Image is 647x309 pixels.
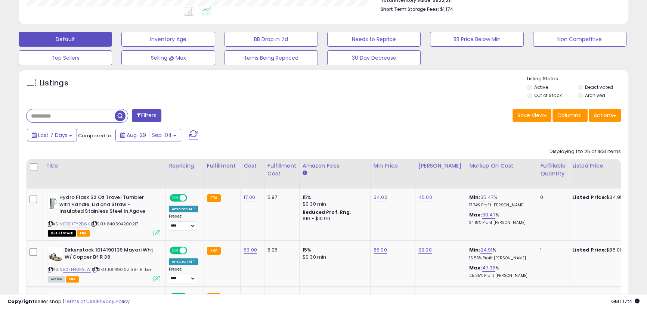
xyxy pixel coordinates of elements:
a: 35.47 [480,194,494,201]
h5: Listings [40,78,68,88]
div: 15% [303,247,365,253]
button: Inventory Age [121,32,215,47]
div: Preset: [169,267,198,284]
button: BB Price Below Min [430,32,523,47]
label: Out of Stock [534,92,561,99]
div: 0 [540,194,563,201]
button: Save View [513,109,551,122]
a: Terms of Use [64,298,96,305]
span: OFF [186,195,198,201]
span: Compared to: [78,132,112,139]
span: Aug-29 - Sep-04 [127,131,172,139]
label: Deactivated [585,84,613,90]
span: FBA [66,276,79,283]
button: Filters [132,109,161,122]
a: 17.00 [244,194,255,201]
div: Displaying 1 to 25 of 1831 items [550,148,621,155]
button: BB Drop in 7d [225,32,318,47]
a: 85.00 [374,246,387,254]
p: 34.18% Profit [PERSON_NAME] [469,220,531,225]
span: 2025-09-12 17:21 GMT [611,298,640,305]
div: Listed Price [572,162,637,170]
div: Cost [244,162,261,170]
a: 24.91 [480,246,493,254]
p: Listing States: [527,75,628,82]
button: Aug-29 - Sep-04 [115,129,181,141]
b: Listed Price: [572,194,606,201]
b: Short Term Storage Fees: [381,6,439,12]
p: 17.74% Profit [PERSON_NAME] [469,203,531,208]
div: 5.87 [267,194,294,201]
div: % [469,212,531,225]
div: $0.30 min [303,254,365,260]
div: Amazon AI * [169,206,198,212]
div: Amazon AI * [169,258,198,265]
div: 1 [540,247,563,253]
div: seller snap | | [7,298,130,305]
a: 45.00 [418,194,432,201]
div: Markup on Cost [469,162,534,170]
span: FBA [77,230,90,237]
a: 90.47 [482,211,496,219]
a: B0CKTY2D6K [63,221,90,227]
div: Fulfillable Quantity [540,162,566,178]
span: $1,174 [440,6,453,13]
div: Fulfillment [207,162,237,170]
button: Non Competitive [533,32,626,47]
span: ON [170,247,180,254]
div: Amazon Fees [303,162,367,170]
div: 6.05 [267,247,294,253]
span: Last 7 Days [38,131,68,139]
div: $85.00 [572,247,634,253]
div: ASIN: [48,194,160,235]
button: 30 Day Decrease [327,50,421,65]
small: Amazon Fees. [303,170,307,177]
a: 99.00 [418,246,432,254]
span: Columns [557,112,581,119]
div: % [469,247,531,260]
th: The percentage added to the cost of goods (COGS) that forms the calculator for Min & Max prices. [466,159,537,188]
p: 25.35% Profit [PERSON_NAME] [469,273,531,278]
p: 15.53% Profit [PERSON_NAME] [469,256,531,261]
label: Active [534,84,548,90]
img: 41IMLrTaPbL._SL40_.jpg [48,247,63,262]
a: B07H46R3LW [63,266,91,273]
a: Privacy Policy [97,298,130,305]
div: $10 - $10.90 [303,216,365,222]
a: 34.00 [374,194,387,201]
span: All listings currently available for purchase on Amazon [48,276,65,283]
div: ASIN: [48,247,160,281]
div: % [469,194,531,208]
b: Listed Price: [572,246,606,253]
button: Columns [552,109,588,122]
b: Min: [469,194,480,201]
strong: Copyright [7,298,35,305]
button: Items Being Repriced [225,50,318,65]
b: Reduced Prof. Rng. [303,209,352,215]
div: Fulfillment Cost [267,162,296,178]
div: Repricing [169,162,201,170]
div: [PERSON_NAME] [418,162,463,170]
div: Title [46,162,162,170]
button: Top Sellers [19,50,112,65]
div: $34.95 [572,194,634,201]
b: Max: [469,211,482,218]
button: Last 7 Days [27,129,77,141]
a: 47.36 [482,264,496,272]
b: Hydro Flask 32 Oz Travel Tumbler with Handle, Lid and Straw - Insulated Stainless Steel in Agave [59,194,150,217]
button: Actions [589,109,621,122]
b: Max: [469,264,482,271]
div: Preset: [169,214,198,231]
button: Selling @ Max [121,50,215,65]
span: All listings that are currently out of stock and unavailable for purchase on Amazon [48,230,76,237]
span: | SKU: 1014190 SZ 39- Birken [92,266,152,272]
span: ON [170,195,180,201]
div: Min Price [374,162,412,170]
small: FBA [207,247,221,255]
span: | SKU: 840394200217 [91,221,138,227]
div: 15% [303,194,365,201]
small: FBA [207,194,221,202]
div: $0.30 min [303,201,365,207]
b: Birkenstock 1014190139 Mayari Wht W/Copper Bf R 39 [65,247,155,262]
img: 21IE-b6Yz0L._SL40_.jpg [48,194,58,209]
